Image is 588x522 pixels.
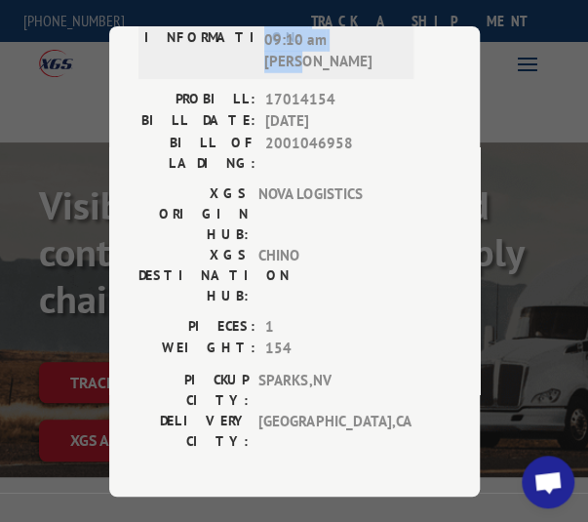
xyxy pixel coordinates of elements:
span: SPARKS , NV [258,369,390,410]
label: PIECES: [138,315,255,338]
label: XGS ORIGIN HUB: [138,182,249,244]
span: 2001046958 [265,132,412,173]
label: PICKUP CITY: [138,369,249,410]
span: [DATE] [265,110,412,133]
span: 154 [265,338,412,360]
label: WEIGHT: [138,338,255,360]
span: [GEOGRAPHIC_DATA] , CA [258,410,390,451]
span: 17014154 [265,88,412,110]
label: DELIVERY INFORMATION: [144,7,255,73]
span: NOVA LOGISTICS [258,182,390,244]
span: 1 [265,315,412,338]
label: BILL OF LADING: [138,132,255,173]
label: DELIVERY CITY: [138,410,249,451]
label: PROBILL: [138,88,255,110]
label: BILL DATE: [138,110,255,133]
span: [DATE] 09:10 am [PERSON_NAME] [264,7,396,73]
label: XGS DESTINATION HUB: [138,244,249,305]
span: CHINO [258,244,390,305]
a: Open chat [522,456,574,508]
